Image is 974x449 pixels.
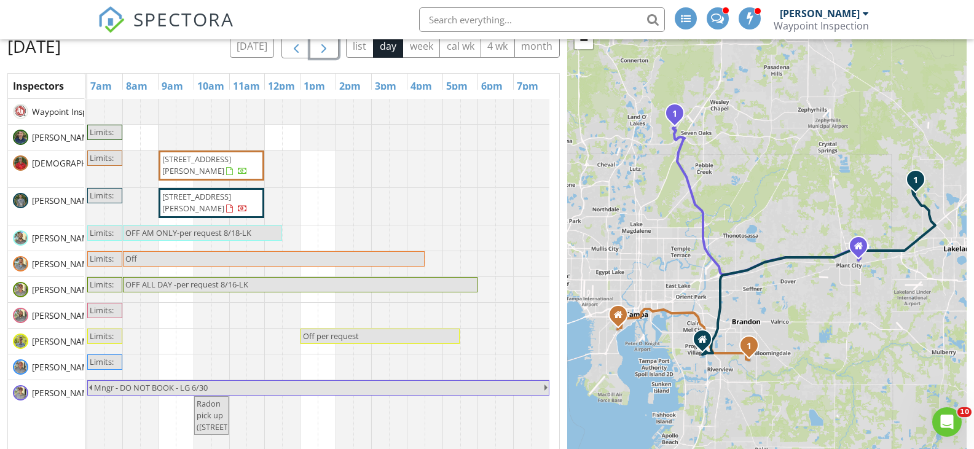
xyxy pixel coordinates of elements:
span: Limits: [90,127,114,138]
img: screenshot_20250418_164326.png [13,104,28,119]
span: [PERSON_NAME] [29,335,99,348]
button: day [373,34,404,58]
button: Previous day [281,33,310,58]
button: [DATE] [230,34,275,58]
img: donnie_2.jpeg [13,308,28,323]
div: 909 North Bracewell, Plant City Fl 33563 [858,246,866,253]
span: [PERSON_NAME] [29,195,99,207]
a: 7am [87,76,115,96]
i: 1 [913,176,917,185]
span: [PERSON_NAME] [29,361,99,373]
span: SPECTORA [133,6,234,32]
a: Zoom out [575,31,593,49]
img: jeremy_wheatly_1.jpeg [13,359,28,375]
a: 10am [194,76,227,96]
div: Waypoint Inspection [774,20,869,32]
span: [PERSON_NAME] [29,284,99,296]
div: 5712 Thalia Rd, Lakeland, FL 33810 [916,179,923,187]
span: [PERSON_NAME] [29,232,99,244]
img: aron_3.1.jpeg [13,334,28,349]
a: 9am [159,76,186,96]
a: 2pm [336,76,364,96]
img: eddie_b_1.jpeg [13,282,28,297]
span: Limits: [90,152,114,163]
button: week [403,34,440,58]
h2: [DATE] [7,34,61,58]
img: The Best Home Inspection Software - Spectora [98,6,125,33]
div: 25252 Conestoga Dr, Land O' Lakes, FL 34639 [675,113,682,120]
img: wilmer_1.jpeg [13,385,28,400]
span: Inspectors [13,79,64,93]
a: 7pm [514,76,541,96]
span: Mngr - DO NOT BOOK - LG 6/30 [94,382,208,393]
span: Limits: [90,279,114,290]
a: 6pm [478,76,506,96]
input: Search everything... [419,7,665,32]
span: Limits: [90,305,114,316]
span: Waypoint Inspection [29,106,114,118]
span: OFF AM ONLY-per request 8/18-LK [125,227,251,238]
button: cal wk [439,34,481,58]
a: SPECTORA [98,17,234,42]
span: [PERSON_NAME] [29,310,99,322]
iframe: Intercom live chat [932,407,962,437]
img: casey_4.jpeg [13,193,28,208]
span: Limits: [90,227,114,238]
button: Next day [310,33,339,58]
span: [PERSON_NAME] [29,131,99,144]
i: 1 [672,110,677,119]
div: 2506 W Stroud Ave APT# 107, Tampa FL 33619 [618,314,626,322]
button: list [346,34,374,58]
span: [PERSON_NAME] [29,258,99,270]
img: christian_3.jpeg [13,155,28,171]
img: ross_1.jpeg [13,230,28,246]
span: [STREET_ADDRESS][PERSON_NAME] [162,154,231,176]
span: 10 [957,407,972,417]
a: 4pm [407,76,435,96]
a: 8am [123,76,151,96]
span: Radon pick up ([STREET_ADDRESS]) [197,398,270,432]
button: 4 wk [481,34,515,58]
span: Limits: [90,190,114,201]
a: 3pm [372,76,399,96]
div: 9014 Mountain Magnolia Dr, Riverview FL 33578 [702,339,710,346]
a: 1pm [300,76,328,96]
div: [PERSON_NAME] [780,7,860,20]
span: [STREET_ADDRESS][PERSON_NAME] [162,191,231,214]
a: 12pm [265,76,298,96]
button: month [514,34,560,58]
img: web_capture_2172025_105838_mail.google.com.jpeg [13,130,28,145]
span: Off [125,253,137,264]
span: Off per request [303,330,359,342]
div: 302 Bloomingfield Dr, Brandon, FL 33511 [749,345,756,353]
span: [DEMOGRAPHIC_DATA][PERSON_NAME] [29,157,190,170]
span: Limits: [90,356,114,367]
span: Limits: [90,253,114,264]
i: 1 [746,342,751,351]
span: Limits: [90,330,114,342]
a: 11am [230,76,263,96]
a: 5pm [443,76,471,96]
span: OFF ALL DAY -per request 8/16-LK [125,279,248,290]
span: [PERSON_NAME] [29,387,99,399]
img: jim_parsons_1.jpeg [13,256,28,271]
